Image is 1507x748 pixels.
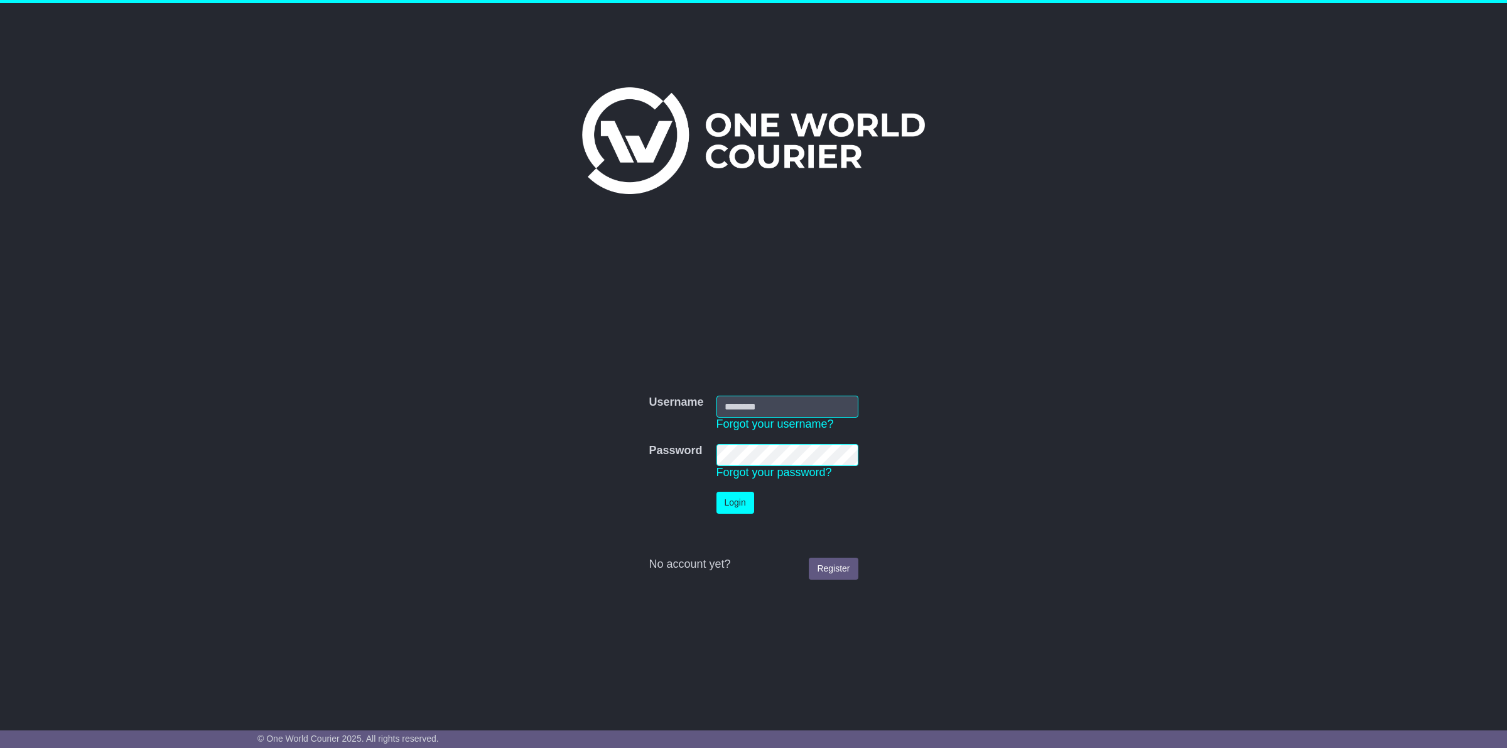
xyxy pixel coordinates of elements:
[716,492,754,514] button: Login
[716,418,834,430] a: Forgot your username?
[809,558,858,580] a: Register
[582,87,925,194] img: One World
[257,734,439,744] span: © One World Courier 2025. All rights reserved.
[716,466,832,479] a: Forgot your password?
[649,558,858,572] div: No account yet?
[649,396,703,409] label: Username
[649,444,702,458] label: Password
